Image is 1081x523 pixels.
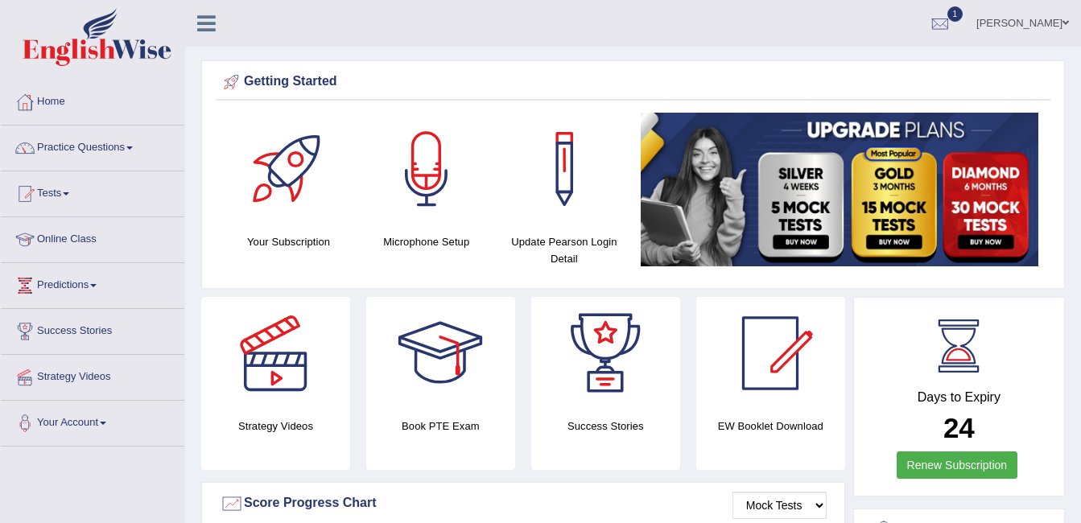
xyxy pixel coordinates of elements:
[365,233,487,250] h4: Microphone Setup
[1,171,184,212] a: Tests
[531,418,680,434] h4: Success Stories
[943,412,975,443] b: 24
[872,390,1046,405] h4: Days to Expiry
[503,233,625,267] h4: Update Pearson Login Detail
[696,418,845,434] h4: EW Booklet Download
[1,80,184,120] a: Home
[220,492,827,516] div: Score Progress Chart
[1,126,184,166] a: Practice Questions
[897,451,1018,479] a: Renew Subscription
[1,309,184,349] a: Success Stories
[1,217,184,257] a: Online Class
[201,418,350,434] h4: Strategy Videos
[641,113,1038,266] img: small5.jpg
[1,263,184,303] a: Predictions
[366,418,515,434] h4: Book PTE Exam
[220,70,1046,94] div: Getting Started
[1,401,184,441] a: Your Account
[947,6,963,22] span: 1
[1,355,184,395] a: Strategy Videos
[228,233,349,250] h4: Your Subscription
